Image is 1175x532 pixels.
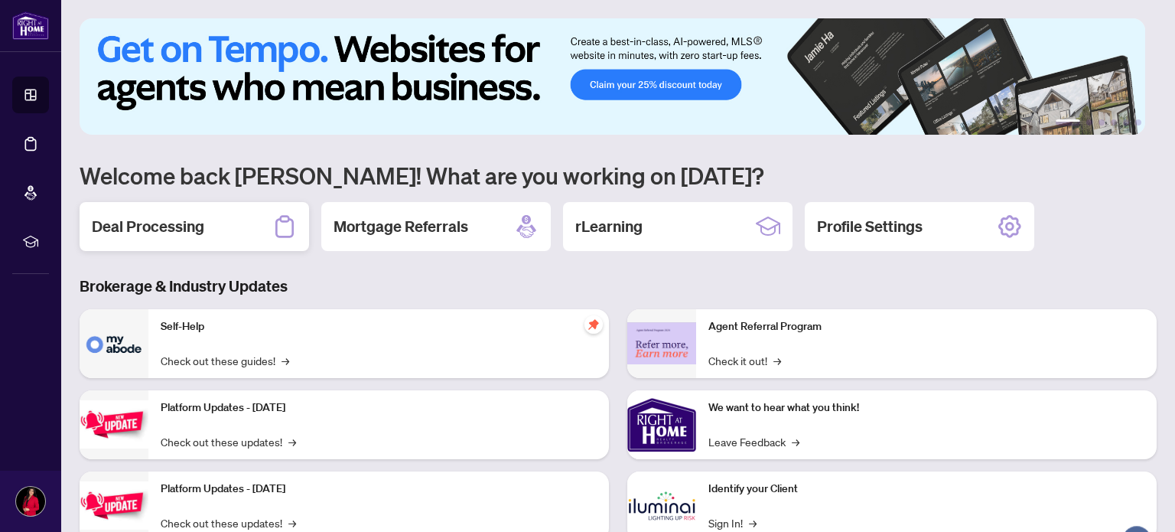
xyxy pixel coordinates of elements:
[80,18,1145,135] img: Slide 0
[1056,119,1080,126] button: 1
[92,216,204,237] h2: Deal Processing
[1114,478,1160,524] button: Open asap
[708,481,1144,498] p: Identify your Client
[708,318,1144,335] p: Agent Referral Program
[749,514,757,531] span: →
[575,216,643,237] h2: rLearning
[708,352,781,369] a: Check it out!→
[80,276,1157,297] h3: Brokerage & Industry Updates
[288,514,296,531] span: →
[817,216,923,237] h2: Profile Settings
[627,322,696,364] img: Agent Referral Program
[708,400,1144,416] p: We want to hear what you think!
[627,390,696,459] img: We want to hear what you think!
[334,216,468,237] h2: Mortgage Referrals
[1086,119,1092,126] button: 2
[161,400,597,416] p: Platform Updates - [DATE]
[288,433,296,450] span: →
[282,352,289,369] span: →
[1099,119,1105,126] button: 3
[80,309,148,378] img: Self-Help
[161,352,289,369] a: Check out these guides!→
[161,514,296,531] a: Check out these updates!→
[1123,119,1129,126] button: 5
[1135,119,1141,126] button: 6
[12,11,49,40] img: logo
[792,433,799,450] span: →
[80,161,1157,190] h1: Welcome back [PERSON_NAME]! What are you working on [DATE]?
[773,352,781,369] span: →
[16,487,45,516] img: Profile Icon
[161,481,597,498] p: Platform Updates - [DATE]
[708,514,757,531] a: Sign In!→
[80,481,148,530] img: Platform Updates - July 8, 2025
[1111,119,1117,126] button: 4
[161,433,296,450] a: Check out these updates!→
[708,433,799,450] a: Leave Feedback→
[161,318,597,335] p: Self-Help
[584,315,603,334] span: pushpin
[80,400,148,449] img: Platform Updates - July 21, 2025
